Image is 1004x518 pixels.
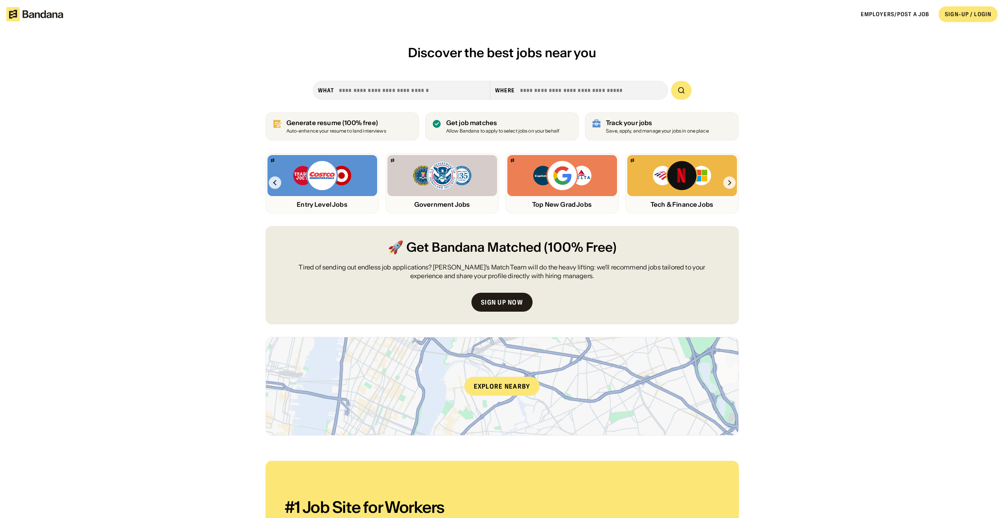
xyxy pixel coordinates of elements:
[471,293,533,312] a: Sign up now
[385,153,499,213] a: Bandana logoFBI, DHS, MWRD logosGovernment Jobs
[425,112,579,140] a: Get job matches Allow Bandana to apply to select jobs on your behalf
[284,263,720,281] div: Tired of sending out endless job applications? [PERSON_NAME]’s Match Team will do the heavy lifti...
[342,119,378,127] span: (100% free)
[631,159,634,162] img: Bandana logo
[481,299,523,305] div: Sign up now
[446,119,559,127] div: Get job matches
[446,129,559,134] div: Allow Bandana to apply to select jobs on your behalf
[532,160,592,191] img: Capital One, Google, Delta logos
[286,129,386,134] div: Auto-enhance your resume to land interviews
[585,112,739,140] a: Track your jobs Save, apply, and manage your jobs in one place
[292,160,352,191] img: Trader Joe’s, Costco, Target logos
[945,11,991,18] div: SIGN-UP / LOGIN
[723,176,736,189] img: Right Arrow
[269,176,281,189] img: Left Arrow
[606,129,709,134] div: Save, apply, and manage your jobs in one place
[464,377,540,396] div: Explore nearby
[652,160,712,191] img: Bank of America, Netflix, Microsoft logos
[391,159,394,162] img: Bandana logo
[387,201,497,208] div: Government Jobs
[6,7,63,21] img: Bandana logotype
[625,153,739,213] a: Bandana logoBank of America, Netflix, Microsoft logosTech & Finance Jobs
[511,159,514,162] img: Bandana logo
[408,45,596,61] span: Discover the best jobs near you
[286,119,386,127] div: Generate resume
[271,159,274,162] img: Bandana logo
[265,153,379,213] a: Bandana logoTrader Joe’s, Costco, Target logosEntry Level Jobs
[507,201,617,208] div: Top New Grad Jobs
[495,87,515,94] div: Where
[505,153,619,213] a: Bandana logoCapital One, Google, Delta logosTop New Grad Jobs
[606,119,709,127] div: Track your jobs
[412,160,472,191] img: FBI, DHS, MWRD logos
[318,87,334,94] div: what
[388,239,541,256] span: 🚀 Get Bandana Matched
[861,11,929,18] a: Employers/Post a job
[284,499,474,515] div: #1 Job Site for Workers
[266,337,739,435] a: Explore nearby
[267,201,377,208] div: Entry Level Jobs
[627,201,737,208] div: Tech & Finance Jobs
[265,112,419,140] a: Generate resume (100% free)Auto-enhance your resume to land interviews
[544,239,617,256] span: (100% Free)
